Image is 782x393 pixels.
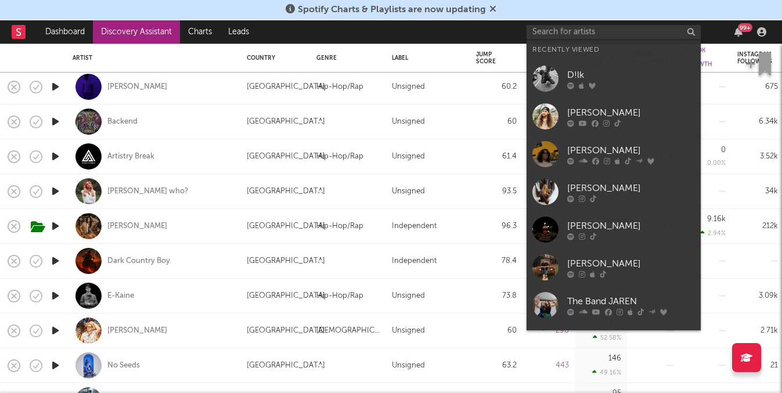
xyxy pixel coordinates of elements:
[247,185,325,199] div: [GEOGRAPHIC_DATA]
[392,324,425,338] div: Unsigned
[476,51,499,65] div: Jump Score
[392,55,459,62] div: Label
[737,185,778,199] div: 34k
[721,146,726,154] div: 0
[593,334,621,341] div: 52.58 %
[220,20,257,44] a: Leads
[476,80,517,94] div: 60.2
[316,324,380,338] div: [DEMOGRAPHIC_DATA]
[316,150,363,164] div: Hip-Hop/Rap
[93,20,180,44] a: Discovery Assistant
[476,150,517,164] div: 61.4
[592,369,621,376] div: 49.16 %
[737,115,778,129] div: 6.34k
[476,324,517,338] div: 60
[37,20,93,44] a: Dashboard
[737,80,778,94] div: 675
[107,117,138,127] a: Backend
[527,286,701,324] a: The Band JAREN
[392,150,425,164] div: Unsigned
[532,43,695,57] div: Recently Viewed
[107,291,134,301] a: E-Kaine
[567,181,695,195] div: [PERSON_NAME]
[707,215,726,223] div: 9.16k
[392,359,425,373] div: Unsigned
[567,257,695,271] div: [PERSON_NAME]
[737,289,778,303] div: 3.09k
[489,5,496,15] span: Dismiss
[476,254,517,268] div: 78.4
[180,20,220,44] a: Charts
[700,229,726,237] div: 2.94 %
[107,326,167,336] a: [PERSON_NAME]
[247,219,325,233] div: [GEOGRAPHIC_DATA]
[567,143,695,157] div: [PERSON_NAME]
[247,324,325,338] div: [GEOGRAPHIC_DATA]
[247,55,299,62] div: Country
[107,360,140,371] a: No Seeds
[737,150,778,164] div: 3.52k
[527,25,701,39] input: Search for artists
[247,254,325,268] div: [GEOGRAPHIC_DATA]
[392,289,425,303] div: Unsigned
[567,68,695,82] div: D!lk
[738,23,752,32] div: 99 +
[316,219,363,233] div: Hip-Hop/Rap
[737,219,778,233] div: 212k
[527,324,701,362] a: [PERSON_NAME]
[316,55,374,62] div: Genre
[392,254,437,268] div: Independent
[247,80,325,94] div: [GEOGRAPHIC_DATA]
[392,185,425,199] div: Unsigned
[608,355,621,362] div: 146
[247,150,325,164] div: [GEOGRAPHIC_DATA]
[707,160,726,167] div: 0.00 %
[107,221,167,232] a: [PERSON_NAME]
[527,248,701,286] a: [PERSON_NAME]
[567,294,695,308] div: The Band JAREN
[107,152,154,162] a: Artistry Break
[316,289,363,303] div: Hip-Hop/Rap
[392,115,425,129] div: Unsigned
[527,173,701,211] a: [PERSON_NAME]
[476,115,517,129] div: 60
[527,98,701,135] a: [PERSON_NAME]
[734,27,743,37] button: 99+
[247,289,325,303] div: [GEOGRAPHIC_DATA]
[737,324,778,338] div: 2.71k
[528,324,569,338] div: 296
[107,256,170,266] a: Dark Country Boy
[567,106,695,120] div: [PERSON_NAME]
[298,5,486,15] span: Spotify Charts & Playlists are now updating
[247,115,325,129] div: [GEOGRAPHIC_DATA]
[392,80,425,94] div: Unsigned
[107,186,188,197] a: [PERSON_NAME] who?
[476,219,517,233] div: 96.3
[476,289,517,303] div: 73.8
[527,60,701,98] a: D!lk
[476,359,517,373] div: 63.2
[247,359,325,373] div: [GEOGRAPHIC_DATA]
[567,219,695,233] div: [PERSON_NAME]
[107,82,167,92] a: [PERSON_NAME]
[476,185,517,199] div: 93.5
[73,55,229,62] div: Artist
[528,359,569,373] div: 443
[392,219,437,233] div: Independent
[316,80,363,94] div: Hip-Hop/Rap
[527,135,701,173] a: [PERSON_NAME]
[527,211,701,248] a: [PERSON_NAME]
[737,51,772,65] div: Instagram Followers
